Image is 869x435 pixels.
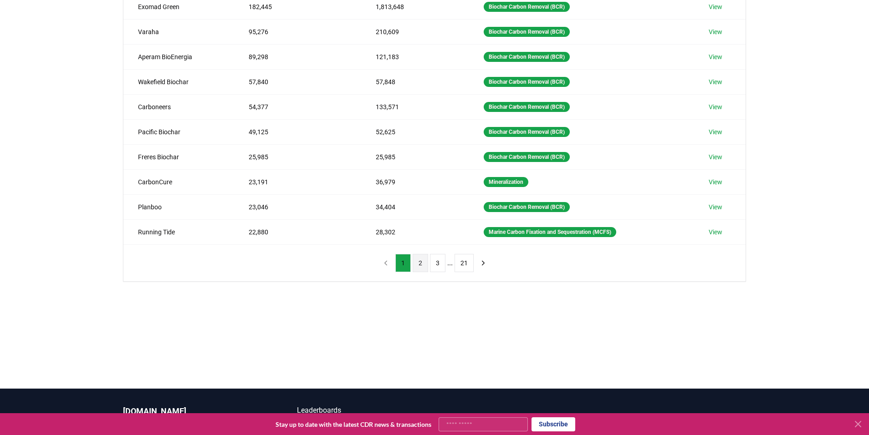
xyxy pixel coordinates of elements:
[455,254,474,272] button: 21
[484,202,570,212] div: Biochar Carbon Removal (BCR)
[234,194,361,219] td: 23,046
[361,144,469,169] td: 25,985
[361,69,469,94] td: 57,848
[484,177,528,187] div: Mineralization
[430,254,445,272] button: 3
[234,119,361,144] td: 49,125
[484,127,570,137] div: Biochar Carbon Removal (BCR)
[709,177,722,187] a: View
[709,228,722,237] a: View
[234,19,361,44] td: 95,276
[234,219,361,244] td: 22,880
[123,44,234,69] td: Aperam BioEnergia
[123,19,234,44] td: Varaha
[361,44,469,69] td: 121,183
[123,94,234,119] td: Carboneers
[413,254,428,272] button: 2
[123,405,261,418] p: [DOMAIN_NAME]
[361,219,469,244] td: 28,302
[709,127,722,137] a: View
[484,152,570,162] div: Biochar Carbon Removal (BCR)
[123,169,234,194] td: CarbonCure
[484,27,570,37] div: Biochar Carbon Removal (BCR)
[709,27,722,36] a: View
[475,254,491,272] button: next page
[361,169,469,194] td: 36,979
[395,254,411,272] button: 1
[123,144,234,169] td: Freres Biochar
[361,119,469,144] td: 52,625
[709,102,722,111] a: View
[484,102,570,112] div: Biochar Carbon Removal (BCR)
[234,144,361,169] td: 25,985
[123,69,234,94] td: Wakefield Biochar
[361,194,469,219] td: 34,404
[709,152,722,162] a: View
[484,77,570,87] div: Biochar Carbon Removal (BCR)
[123,194,234,219] td: Planboo
[447,258,453,268] li: ...
[234,69,361,94] td: 57,840
[234,169,361,194] td: 23,191
[297,405,434,416] a: Leaderboards
[709,77,722,86] a: View
[361,19,469,44] td: 210,609
[484,2,570,12] div: Biochar Carbon Removal (BCR)
[484,52,570,62] div: Biochar Carbon Removal (BCR)
[123,119,234,144] td: Pacific Biochar
[709,202,722,212] a: View
[709,52,722,61] a: View
[709,2,722,11] a: View
[234,44,361,69] td: 89,298
[484,227,616,237] div: Marine Carbon Fixation and Sequestration (MCFS)
[123,219,234,244] td: Running Tide
[234,94,361,119] td: 54,377
[361,94,469,119] td: 133,571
